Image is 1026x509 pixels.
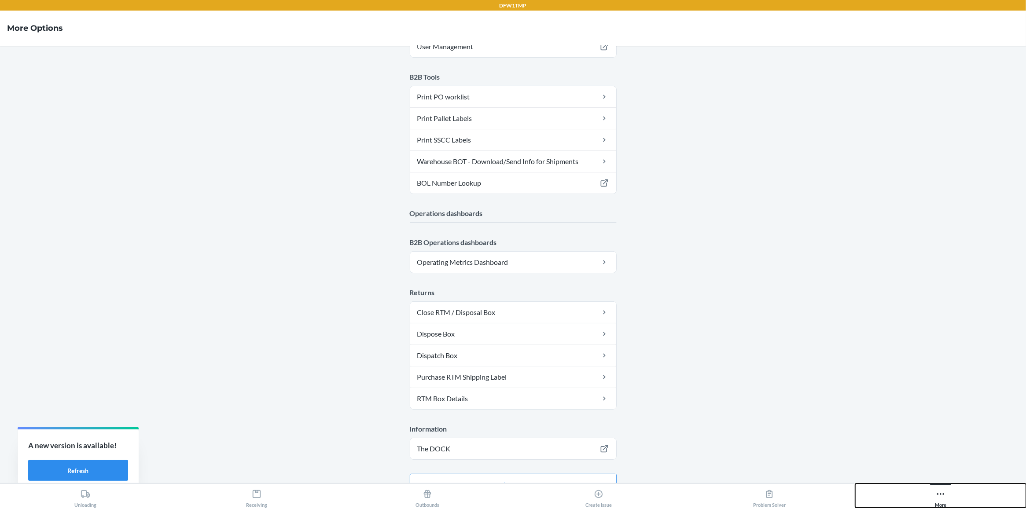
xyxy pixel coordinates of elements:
[410,252,616,273] a: Operating Metrics Dashboard
[410,237,617,248] p: B2B Operations dashboards
[410,302,616,323] a: Close RTM / Disposal Box
[171,483,342,508] button: Receiving
[410,151,616,172] a: Warehouse BOT - Download/Send Info for Shipments
[410,129,616,150] a: Print SSCC Labels
[935,486,946,508] div: More
[410,172,616,194] a: BOL Number Lookup
[753,486,786,508] div: Problem Solver
[410,424,617,434] p: Information
[410,287,617,298] p: Returns
[410,108,616,129] a: Print Pallet Labels
[585,486,612,508] div: Create Issue
[410,36,616,57] a: User Management
[410,438,616,459] a: The DOCK
[513,483,684,508] button: Create Issue
[74,486,96,508] div: Unloading
[28,460,128,481] button: Refresh
[342,483,513,508] button: Outbounds
[500,2,527,10] p: DFW1TMP
[410,388,616,409] a: RTM Box Details
[410,86,616,107] a: Print PO worklist
[28,440,128,451] p: A new version is available!
[7,22,63,34] h4: More Options
[416,486,439,508] div: Outbounds
[410,72,617,82] p: B2B Tools
[684,483,855,508] button: Problem Solver
[410,208,617,219] p: Operations dashboards
[410,345,616,366] a: Dispatch Box
[410,474,617,495] button: Logout
[410,366,616,388] a: Purchase RTM Shipping Label
[410,323,616,344] a: Dispose Box
[246,486,267,508] div: Receiving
